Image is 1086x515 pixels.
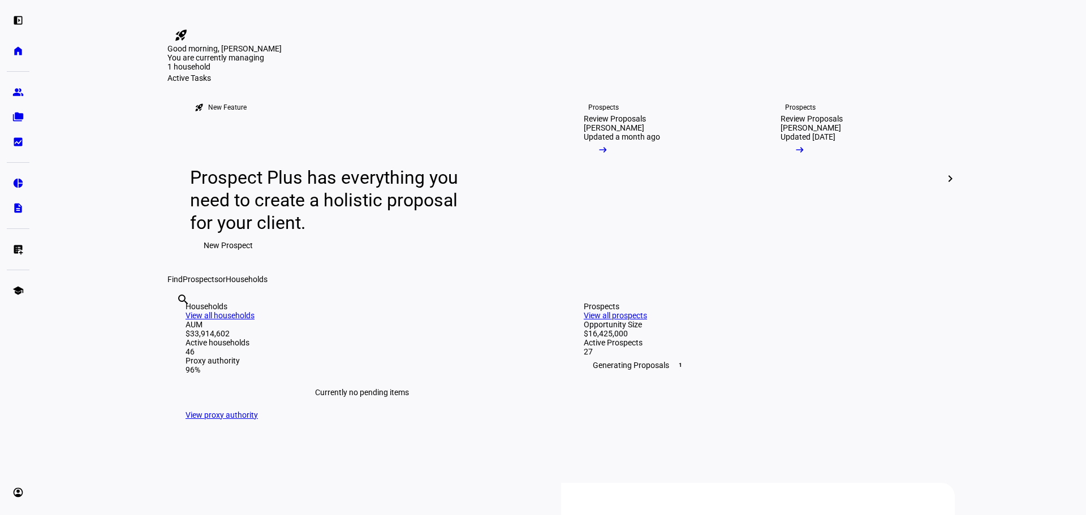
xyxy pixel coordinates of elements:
[186,311,255,320] a: View all households
[781,114,843,123] div: Review Proposals
[12,15,24,26] eth-mat-symbol: left_panel_open
[186,302,538,311] div: Households
[762,83,950,275] a: ProspectsReview Proposals[PERSON_NAME]Updated [DATE]
[186,410,258,419] a: View proxy authority
[186,374,538,410] div: Currently no pending items
[12,487,24,498] eth-mat-symbol: account_circle
[584,123,644,132] div: [PERSON_NAME]
[186,329,538,338] div: $33,914,602
[167,62,281,73] div: 1 household
[195,103,204,112] mat-icon: rocket_launch
[208,103,247,112] div: New Feature
[785,103,816,112] div: Prospects
[176,308,179,322] input: Enter name of prospect or household
[584,132,660,141] div: Updated a month ago
[781,132,835,141] div: Updated [DATE]
[167,73,955,83] div: Active Tasks
[584,356,937,374] div: Generating Proposals
[12,86,24,98] eth-mat-symbol: group
[167,275,955,284] div: Find or
[12,45,24,57] eth-mat-symbol: home
[12,178,24,189] eth-mat-symbol: pie_chart
[584,329,937,338] div: $16,425,000
[584,114,646,123] div: Review Proposals
[226,275,268,284] span: Households
[167,53,264,62] span: You are currently managing
[12,111,24,123] eth-mat-symbol: folder_copy
[794,144,805,155] mat-icon: arrow_right_alt
[584,302,937,311] div: Prospects
[190,234,266,257] button: New Prospect
[676,361,685,370] span: 1
[12,202,24,214] eth-mat-symbol: description
[584,311,647,320] a: View all prospects
[174,28,188,42] mat-icon: rocket_launch
[204,234,253,257] span: New Prospect
[597,144,609,155] mat-icon: arrow_right_alt
[12,244,24,255] eth-mat-symbol: list_alt_add
[781,123,841,132] div: [PERSON_NAME]
[7,106,29,128] a: folder_copy
[584,347,937,356] div: 27
[7,40,29,62] a: home
[186,338,538,347] div: Active households
[584,320,937,329] div: Opportunity Size
[176,293,190,306] mat-icon: search
[167,44,955,53] div: Good morning, [PERSON_NAME]
[7,131,29,153] a: bid_landscape
[588,103,619,112] div: Prospects
[566,83,753,275] a: ProspectsReview Proposals[PERSON_NAME]Updated a month ago
[584,338,937,347] div: Active Prospects
[7,81,29,103] a: group
[186,365,538,374] div: 96%
[190,166,469,234] div: Prospect Plus has everything you need to create a holistic proposal for your client.
[186,320,538,329] div: AUM
[12,136,24,148] eth-mat-symbol: bid_landscape
[12,285,24,296] eth-mat-symbol: school
[943,172,957,185] mat-icon: chevron_right
[186,356,538,365] div: Proxy authority
[183,275,218,284] span: Prospects
[7,197,29,219] a: description
[7,172,29,194] a: pie_chart
[186,347,538,356] div: 46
